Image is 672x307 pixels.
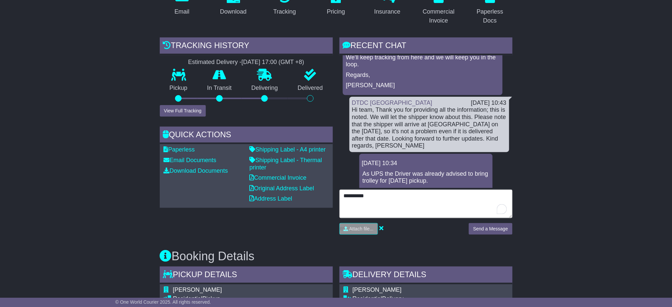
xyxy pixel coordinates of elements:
div: Hi team, Thank you for providing all the information; this is noted. We will let the shipper know... [352,106,507,150]
div: Estimated Delivery - [160,59,333,66]
button: Send a Message [469,223,512,235]
div: Quick Actions [160,127,333,145]
div: Pickup [173,295,301,303]
div: Commercial Invoice [421,7,457,25]
div: [DATE] 17:00 (GMT +8) [242,59,304,66]
span: [PERSON_NAME] [353,286,402,293]
span: Residential [353,295,382,302]
div: Delivery Details [339,267,513,284]
div: Email [174,7,189,16]
div: [DATE] 10:34 [362,160,490,167]
h3: Booking Details [160,250,513,263]
div: RECENT CHAT [339,37,513,55]
p: Pickup [160,85,198,92]
textarea: To enrich screen reader interactions, please activate Accessibility in Grammarly extension settings [339,190,513,218]
p: Delivering [242,85,288,92]
a: Address Label [250,195,292,202]
span: Residential [173,295,203,302]
div: Pickup Details [160,267,333,284]
p: As UPS the Driver was already advised to bring trolley for [DATE] pickup. [363,170,489,185]
a: Shipping Label - Thermal printer [250,157,322,171]
div: Pricing [327,7,345,16]
a: Download Documents [164,167,228,174]
a: Shipping Label - A4 printer [250,146,326,153]
div: [DATE] 10:43 [471,99,507,107]
div: Insurance [374,7,400,16]
p: In Transit [197,85,242,92]
span: [PERSON_NAME] [173,286,222,293]
p: Delivered [288,85,333,92]
div: Delivery [353,295,509,303]
div: Paperless Docs [472,7,508,25]
div: Download [220,7,247,16]
p: [PERSON_NAME] [346,82,499,89]
button: View Full Tracking [160,105,206,117]
div: Tracking [273,7,296,16]
div: Tracking history [160,37,333,55]
a: DTDC [GEOGRAPHIC_DATA] [352,99,432,106]
p: We'll keep tracking from here and we will keep you in the loop. [346,54,499,68]
p: Regards, [346,72,499,79]
a: Email Documents [164,157,216,163]
a: Original Address Label [250,185,314,192]
span: © One World Courier 2025. All rights reserved. [115,299,211,305]
a: Paperless [164,146,195,153]
a: Commercial Invoice [250,174,307,181]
